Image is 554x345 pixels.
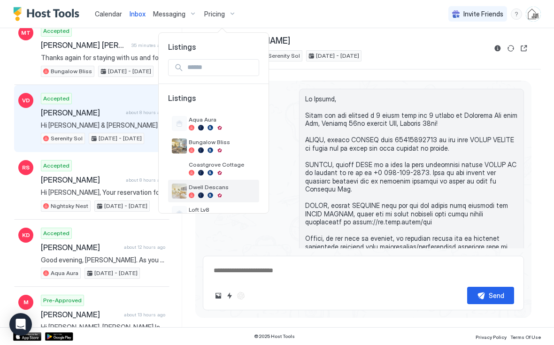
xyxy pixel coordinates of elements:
[189,184,255,191] span: Dwell Descans
[189,161,255,168] span: Coastgrove Cottage
[189,116,255,123] span: Aqua Aura
[172,138,187,153] div: listing image
[189,206,255,213] span: Loft Lv8
[168,93,259,112] span: Listings
[189,138,255,146] span: Bungalow Bliss
[159,42,269,52] span: Listings
[172,161,187,176] div: listing image
[9,313,32,336] div: Open Intercom Messenger
[172,184,187,199] div: listing image
[184,60,259,76] input: Input Field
